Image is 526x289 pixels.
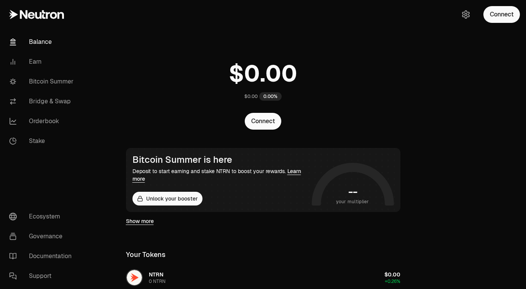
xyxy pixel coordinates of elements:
div: Bitcoin Summer is here [132,154,309,165]
button: Connect [483,6,520,23]
a: Bridge & Swap [3,92,82,111]
a: Documentation [3,246,82,266]
a: Support [3,266,82,286]
div: 0.00% [259,92,282,101]
a: Show more [126,217,154,225]
button: Unlock your booster [132,192,202,206]
div: $0.00 [244,93,258,100]
h1: -- [348,186,357,198]
span: your multiplier [336,198,369,206]
a: Stake [3,131,82,151]
a: Earn [3,52,82,72]
a: Ecosystem [3,207,82,226]
a: Balance [3,32,82,52]
button: Connect [245,113,281,130]
a: Governance [3,226,82,246]
div: Deposit to start earning and stake NTRN to boost your rewards. [132,167,309,183]
div: Your Tokens [126,249,166,260]
a: Orderbook [3,111,82,131]
a: Bitcoin Summer [3,72,82,92]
